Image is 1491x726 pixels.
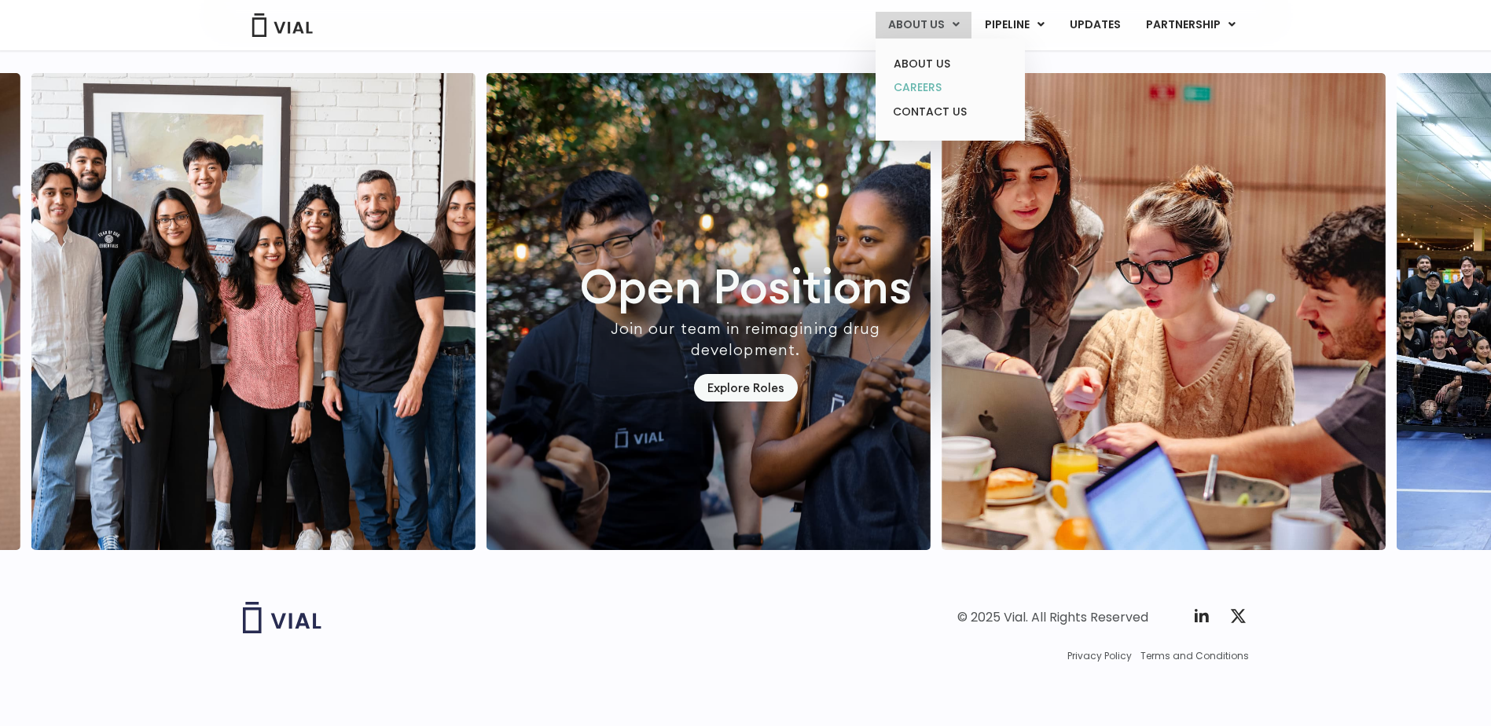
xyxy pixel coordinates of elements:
a: ABOUT US [881,52,1019,76]
div: 7 / 7 [31,73,476,550]
a: Explore Roles [694,374,798,401]
a: CONTACT US [881,100,1019,125]
img: Vial logo wih "Vial" spelled out [243,602,321,633]
div: 1 / 7 [487,73,931,550]
a: ABOUT USMenu Toggle [876,12,971,38]
a: CAREERS [881,75,1019,100]
a: Terms and Conditions [1140,649,1249,663]
img: Vial Logo [251,13,314,37]
a: PIPELINEMenu Toggle [972,12,1056,38]
a: UPDATES [1057,12,1133,38]
a: PARTNERSHIPMenu Toggle [1133,12,1248,38]
img: http://Group%20of%20smiling%20people%20posing%20for%20a%20picture [31,73,476,550]
div: © 2025 Vial. All Rights Reserved [957,609,1148,626]
img: http://Group%20of%20people%20smiling%20wearing%20aprons [487,73,931,550]
div: 2 / 7 [942,73,1386,550]
a: Privacy Policy [1067,649,1132,663]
